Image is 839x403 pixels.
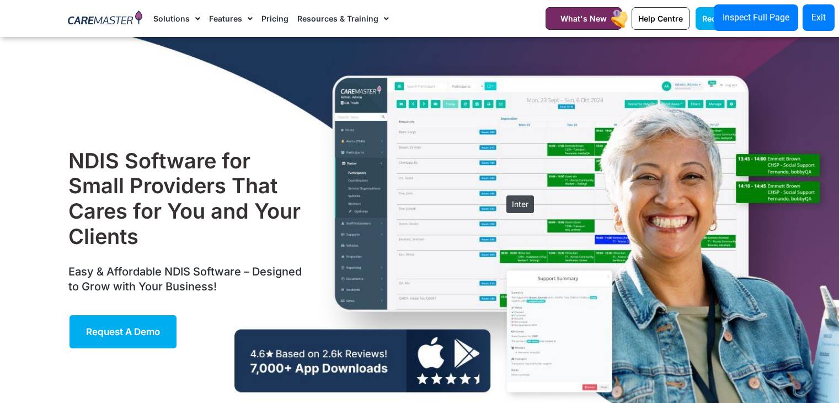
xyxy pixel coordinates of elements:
img: CareMaster Logo [68,10,142,27]
span: What's New [560,14,607,23]
div: Exit [811,11,826,24]
a: Request a Demo [696,7,771,30]
span: Request a Demo [86,326,160,337]
div: Inter [506,195,534,213]
span: Request a Demo [702,14,764,23]
a: Help Centre [632,7,690,30]
a: What's New [546,7,622,30]
span: Easy & Affordable NDIS Software – Designed to Grow with Your Business! [68,265,302,293]
button: Exit [803,4,835,31]
a: Request a Demo [68,314,178,349]
div: Inspect Full Page [723,11,789,24]
button: Inspect Full Page [714,4,798,31]
h1: NDIS Software for Small Providers That Cares for You and Your Clients [68,149,307,249]
span: Help Centre [638,14,683,23]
